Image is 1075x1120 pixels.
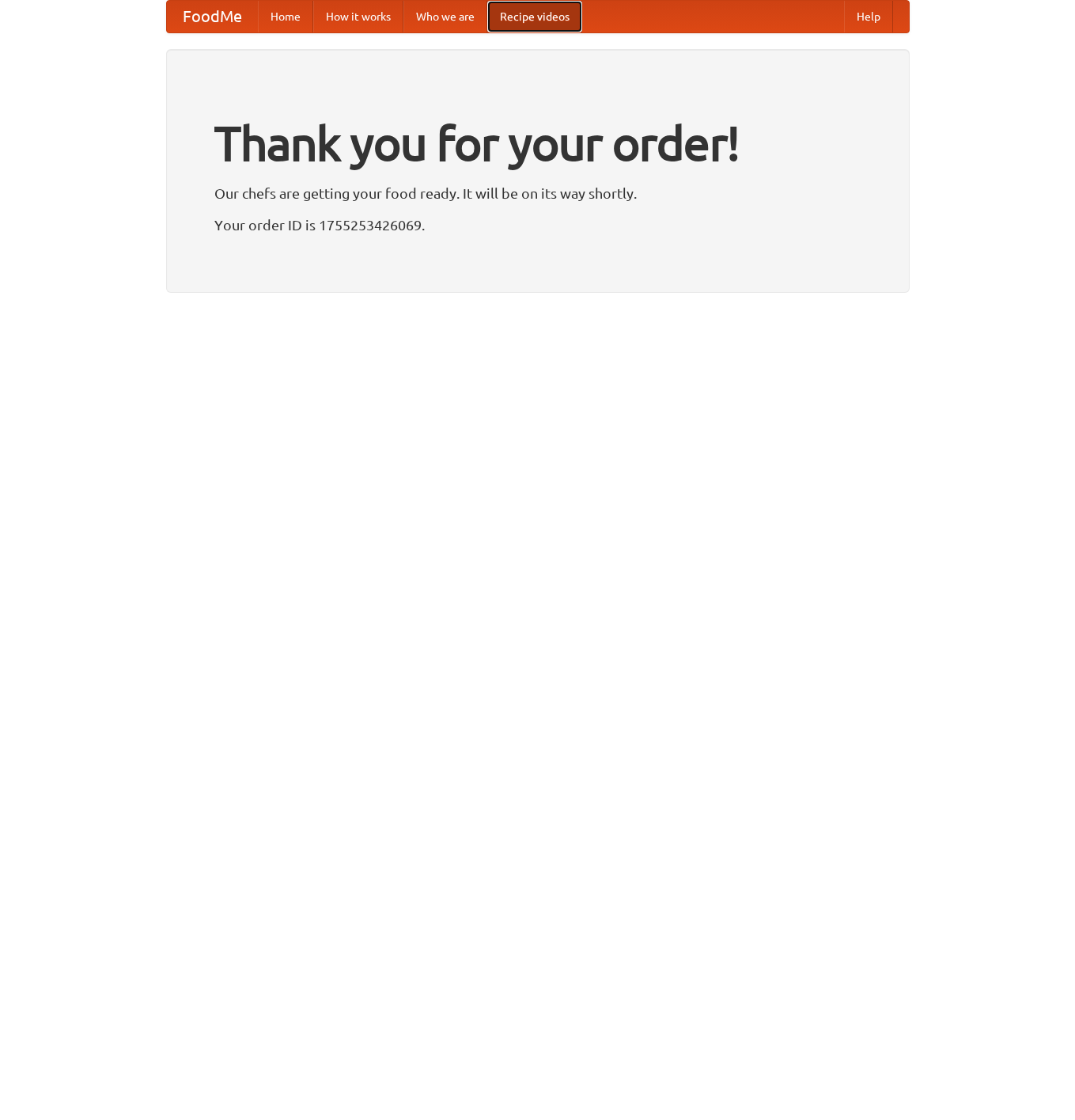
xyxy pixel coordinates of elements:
[214,213,861,237] p: Your order ID is 1755253426069.
[844,1,893,32] a: Help
[167,1,258,32] a: FoodMe
[214,181,861,205] p: Our chefs are getting your food ready. It will be on its way shortly.
[487,1,582,32] a: Recipe videos
[313,1,403,32] a: How it works
[403,1,487,32] a: Who we are
[258,1,313,32] a: Home
[214,105,861,181] h1: Thank you for your order!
